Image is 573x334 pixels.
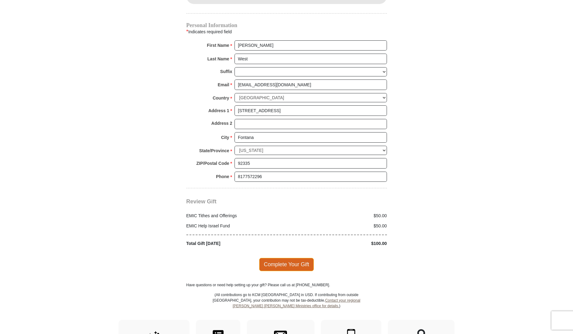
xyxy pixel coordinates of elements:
[220,67,232,76] strong: Suffix
[259,258,314,271] span: Complete Your Gift
[213,94,229,102] strong: Country
[287,213,390,219] div: $50.00
[199,146,229,155] strong: State/Province
[183,240,287,247] div: Total Gift [DATE]
[186,198,217,205] span: Review Gift
[208,106,229,115] strong: Address 1
[233,298,360,308] a: Contact your regional [PERSON_NAME] [PERSON_NAME] Ministries office for details.
[183,213,287,219] div: EMIC Tithes and Offerings
[211,119,232,128] strong: Address 2
[216,172,229,181] strong: Phone
[186,28,387,36] div: Indicates required field
[186,23,387,28] h4: Personal Information
[218,80,229,89] strong: Email
[213,292,361,320] p: (All contributions go to KCM [GEOGRAPHIC_DATA] in USD. If contributing from outside [GEOGRAPHIC_D...
[287,240,390,247] div: $100.00
[186,282,387,288] p: Have questions or need help setting up your gift? Please call us at [PHONE_NUMBER].
[207,55,229,63] strong: Last Name
[196,159,229,168] strong: ZIP/Postal Code
[287,223,390,229] div: $50.00
[207,41,229,50] strong: First Name
[183,223,287,229] div: EMIC Help Israel Fund
[221,133,229,142] strong: City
